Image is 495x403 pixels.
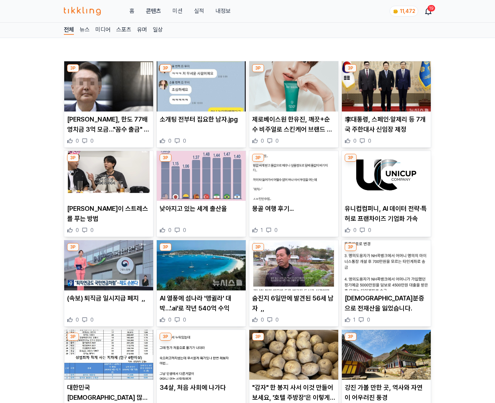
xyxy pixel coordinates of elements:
span: 0 [168,227,171,234]
img: 티끌링 [64,7,101,15]
div: 3P [160,333,171,341]
span: 0 [76,316,79,323]
img: 유재석이 스트레스를 푸는 방법 [64,151,153,201]
span: 1 [261,227,263,234]
span: 0 [353,227,357,234]
p: 낮아지고 있는 세계 출산율 [160,204,243,214]
span: 0 [168,316,171,323]
div: 3P 위조신분증으로 전재산을 잃었습니다. [DEMOGRAPHIC_DATA]분증으로 전재산을 잃었습니다. 1 0 [341,240,431,327]
div: 3P [252,64,264,72]
div: 3P 유재석이 스트레스를 푸는 방법 [PERSON_NAME]이 스트레스를 푸는 방법 0 0 [64,151,154,237]
a: 19 [425,7,431,15]
span: 0 [261,316,264,323]
p: 대한민국 [DEMOGRAPHIC_DATA] 많이 사는 동네 ,, [67,383,150,403]
span: 0 [367,316,370,323]
div: 3P 숨진지 6일만에 발견된 56세 남자 ,, 숨진지 6일만에 발견된 56세 남자 ,, 0 0 [249,240,339,327]
div: 3P [67,333,79,341]
p: 소개팅 전부터 집요한 남자.jpg [160,114,243,124]
p: "감자" 한 봉지 사서 이것 만들어보세요, '호텔 주방장'은 이렇게만 먹습니다 [252,383,335,403]
div: 3P [345,243,357,251]
img: 소개팅 전부터 집요한 남자.jpg [157,61,246,112]
div: 19 [428,5,435,11]
img: 유니컵컴퍼니, AI 데이터 전략·특허로 프랜차이즈 기업화 가속 [342,151,431,201]
img: 대한민국 성범죄자 많이 사는 동네 ,, [64,330,153,380]
a: 일상 [153,25,163,35]
span: 0 [274,227,278,234]
div: 3P [67,154,79,162]
div: 3P [252,333,264,341]
img: (속보) 퇴직금 일시지급 폐지 ,, [64,240,153,290]
div: 3P 몽골 여행 후기... 몽골 여행 후기... 1 0 [249,151,339,237]
div: 3P [160,64,171,72]
div: 3P [345,154,357,162]
a: 뉴스 [80,25,90,35]
a: 실적 [194,7,204,15]
img: 숨진지 6일만에 발견된 56세 남자 ,, [249,240,338,290]
a: 홈 [129,7,135,15]
img: 위조신분증으로 전재산을 잃었습니다. [342,240,431,290]
a: 스포츠 [116,25,131,35]
img: 강진 가볼 만한 곳, 역사와 자연이 어우러진 풍경 [342,330,431,380]
div: 3P [160,154,171,162]
a: 유머 [137,25,147,35]
img: 尹, 한도 77배 영치금 3억 모금…"꼼수 출금" 논란 확산(+의혹, 변호사비, 치료비, 서울구치소, 내란, 근황) [64,61,153,112]
span: 1 [353,316,355,323]
span: 11,472 [400,8,415,14]
img: 제로베이스원 한유진, 깨끗+순수 비주얼로 스킨케어 브랜드 모델 발탁 [249,61,338,112]
p: [PERSON_NAME], 한도 77배 영치금 3억 모금…"꼼수 출금" 논란 확산(+의혹, 변호사비, 치료비, [GEOGRAPHIC_DATA], 내란, 근황) [67,114,150,134]
span: 0 [261,137,264,144]
img: 낮아지고 있는 세계 출산율 [157,151,246,201]
div: 3P AI 열풍에 섬나라 '앵귈라' 대박…'.ai'로 작년 540억 수익 AI 열풍에 섬나라 '앵귈라' 대박…'.ai'로 작년 540억 수익 0 0 [156,240,246,327]
div: 3P 소개팅 전부터 집요한 남자.jpg 소개팅 전부터 집요한 남자.jpg 0 0 [156,61,246,148]
span: 0 [76,137,79,144]
div: 3P [67,243,79,251]
p: AI 열풍에 섬나라 '앵귈라' 대박…'.ai'로 작년 540억 수익 [160,293,243,313]
span: 0 [183,137,186,144]
div: 3P [345,64,357,72]
span: 0 [90,316,94,323]
p: 몽골 여행 후기... [252,204,335,214]
span: 0 [353,137,357,144]
img: 몽골 여행 후기... [249,151,338,201]
img: AI 열풍에 섬나라 '앵귈라' 대박…'.ai'로 작년 540억 수익 [157,240,246,290]
p: 제로베이스원 한유진, 깨끗+순수 비주얼로 스킨케어 브랜드 모델 발탁 [252,114,335,134]
div: 3P [252,243,264,251]
span: 0 [90,137,94,144]
span: 0 [168,137,171,144]
div: 3P [252,154,264,162]
span: 0 [275,137,279,144]
p: (속보) 퇴직금 일시지급 폐지 ,, [67,293,150,303]
span: 0 [76,227,79,234]
div: 3P [345,333,357,341]
div: 3P 尹, 한도 77배 영치금 3억 모금…"꼼수 출금" 논란 확산(+의혹, 변호사비, 치료비, 서울구치소, 내란, 근황) [PERSON_NAME], 한도 77배 영치금 3억 ... [64,61,154,148]
span: 0 [275,316,279,323]
p: 강진 가볼 만한 곳, 역사와 자연이 어우러진 풍경 [345,383,428,403]
span: 0 [368,227,371,234]
img: coin [393,9,399,14]
span: 0 [183,316,186,323]
p: 유니컵컴퍼니, AI 데이터 전략·특허로 프랜차이즈 기업화 가속 [345,204,428,224]
a: 내정보 [216,7,231,15]
img: "감자" 한 봉지 사서 이것 만들어보세요, '호텔 주방장'은 이렇게만 먹습니다 [249,330,338,380]
div: 3P 낮아지고 있는 세계 출산율 낮아지고 있는 세계 출산율 0 0 [156,151,246,237]
p: 李대통령, 스페인·알제리 등 7개국 주한대사 신임장 제정 [345,114,428,134]
p: 숨진지 6일만에 발견된 56세 남자 ,, [252,293,335,313]
a: 전체 [64,25,74,35]
a: 미디어 [95,25,110,35]
a: coin 11,472 [390,6,417,16]
div: 3P [160,243,171,251]
img: 李대통령, 스페인·알제리 등 7개국 주한대사 신임장 제정 [342,61,431,112]
div: 3P 李대통령, 스페인·알제리 등 7개국 주한대사 신임장 제정 李대통령, 스페인·알제리 등 7개국 주한대사 신임장 제정 0 0 [341,61,431,148]
div: 3P [67,64,79,72]
div: 3P (속보) 퇴직금 일시지급 폐지 ,, (속보) 퇴직금 일시지급 폐지 ,, 0 0 [64,240,154,327]
a: 콘텐츠 [146,7,161,15]
span: 0 [368,137,371,144]
div: 3P 제로베이스원 한유진, 깨끗+순수 비주얼로 스킨케어 브랜드 모델 발탁 제로베이스원 한유진, 깨끗+순수 비주얼로 스킨케어 브랜드 모델 발탁 0 0 [249,61,339,148]
span: 0 [183,227,186,234]
button: 미션 [173,7,183,15]
p: [PERSON_NAME]이 스트레스를 푸는 방법 [67,204,150,224]
div: 3P 유니컵컴퍼니, AI 데이터 전략·특허로 프랜차이즈 기업화 가속 유니컵컴퍼니, AI 데이터 전략·특허로 프랜차이즈 기업화 가속 0 0 [341,151,431,237]
p: [DEMOGRAPHIC_DATA]분증으로 전재산을 잃었습니다. [345,293,428,313]
img: 34살, 처음 사회에 나가다 [157,330,246,380]
p: 34살, 처음 사회에 나가다 [160,383,243,393]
